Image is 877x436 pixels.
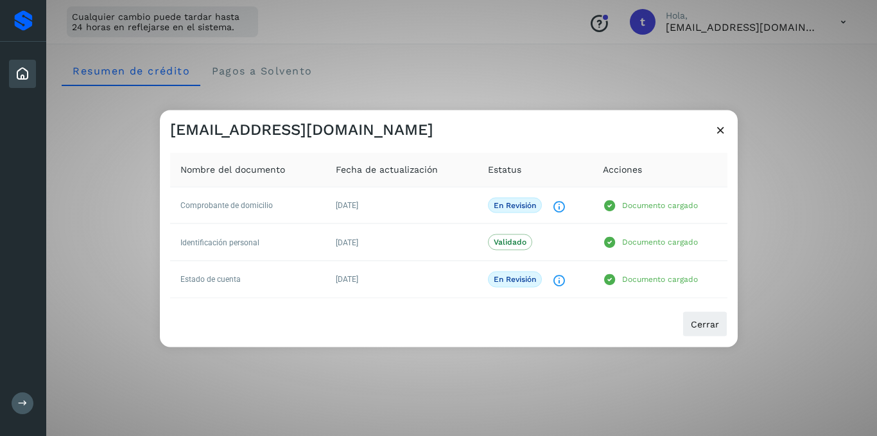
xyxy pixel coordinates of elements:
[622,238,698,247] p: Documento cargado
[494,200,536,209] p: En revisión
[488,162,521,176] span: Estatus
[336,275,358,284] span: [DATE]
[682,311,727,336] button: Cerrar
[691,319,719,328] span: Cerrar
[180,238,259,247] span: Identificación personal
[180,162,285,176] span: Nombre del documento
[336,238,358,247] span: [DATE]
[336,200,358,209] span: [DATE]
[622,200,698,209] p: Documento cargado
[336,162,438,176] span: Fecha de actualización
[494,274,536,283] p: En revisión
[603,162,642,176] span: Acciones
[494,238,526,247] p: Validado
[180,275,241,284] span: Estado de cuenta
[622,274,698,283] p: Documento cargado
[170,120,433,139] h3: [EMAIL_ADDRESS][DOMAIN_NAME]
[180,200,273,209] span: Comprobante de domicilio
[9,60,36,88] div: Inicio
